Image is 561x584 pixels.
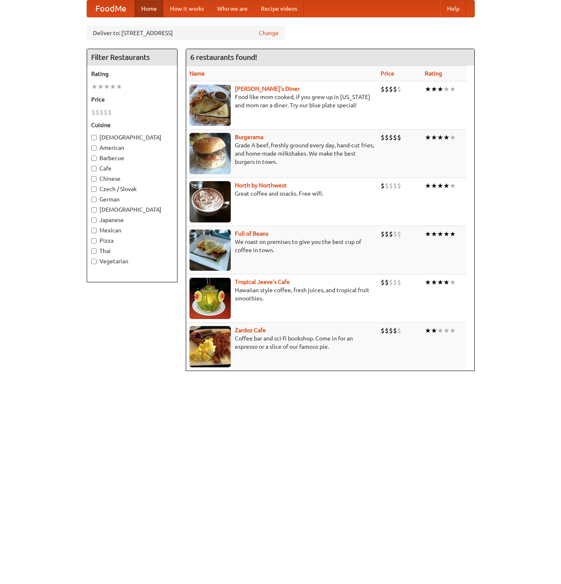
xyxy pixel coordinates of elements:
[189,133,231,174] img: burgerama.jpg
[381,326,385,335] li: $
[450,326,456,335] li: ★
[385,278,389,287] li: $
[91,226,173,234] label: Mexican
[189,334,374,351] p: Coffee bar and sci-fi bookshop. Come in for an espresso or a slice of our famous pie.
[437,326,443,335] li: ★
[91,197,97,202] input: German
[385,85,389,94] li: $
[91,238,97,244] input: Pizza
[91,108,95,117] li: $
[95,108,99,117] li: $
[431,229,437,239] li: ★
[450,229,456,239] li: ★
[189,189,374,198] p: Great coffee and snacks. Free wifi.
[235,327,266,333] a: Zardoz Cafe
[211,0,254,17] a: Who we are
[425,133,431,142] li: ★
[431,181,437,190] li: ★
[443,85,450,94] li: ★
[259,29,279,37] a: Change
[190,53,257,61] ng-pluralize: 6 restaurants found!
[254,0,304,17] a: Recipe videos
[91,145,97,151] input: American
[397,229,401,239] li: $
[450,85,456,94] li: ★
[235,134,263,140] a: Burgerama
[389,229,393,239] li: $
[397,181,401,190] li: $
[389,85,393,94] li: $
[385,326,389,335] li: $
[91,207,97,213] input: [DEMOGRAPHIC_DATA]
[91,121,173,129] h5: Cuisine
[91,175,173,183] label: Chinese
[381,181,385,190] li: $
[443,229,450,239] li: ★
[99,108,104,117] li: $
[381,133,385,142] li: $
[91,228,97,233] input: Mexican
[393,229,397,239] li: $
[389,326,393,335] li: $
[381,70,394,77] a: Price
[389,278,393,287] li: $
[443,133,450,142] li: ★
[91,156,97,161] input: Barbecue
[189,238,374,254] p: We roast on premises to give you the best cup of coffee in town.
[91,248,97,254] input: Thai
[189,93,374,109] p: Food like mom cooked, if you grew up in [US_STATE] and mom ran a diner. Try our blue plate special!
[97,82,104,91] li: ★
[235,279,290,285] a: Tropical Jeeve's Cafe
[91,82,97,91] li: ★
[425,229,431,239] li: ★
[235,182,287,189] a: North by Northwest
[91,133,173,142] label: [DEMOGRAPHIC_DATA]
[189,278,231,319] img: jeeves.jpg
[91,236,173,245] label: Pizza
[397,278,401,287] li: $
[450,133,456,142] li: ★
[91,216,173,224] label: Japanese
[431,133,437,142] li: ★
[437,85,443,94] li: ★
[425,326,431,335] li: ★
[389,181,393,190] li: $
[91,259,97,264] input: Vegetarian
[91,95,173,104] h5: Price
[385,133,389,142] li: $
[104,108,108,117] li: $
[87,0,135,17] a: FoodMe
[163,0,211,17] a: How it works
[381,278,385,287] li: $
[450,181,456,190] li: ★
[91,154,173,162] label: Barbecue
[397,133,401,142] li: $
[381,229,385,239] li: $
[235,85,300,92] a: [PERSON_NAME]'s Diner
[425,85,431,94] li: ★
[189,326,231,367] img: zardoz.jpg
[425,181,431,190] li: ★
[443,181,450,190] li: ★
[393,181,397,190] li: $
[116,82,122,91] li: ★
[91,247,173,255] label: Thai
[393,278,397,287] li: $
[431,278,437,287] li: ★
[443,278,450,287] li: ★
[437,278,443,287] li: ★
[104,82,110,91] li: ★
[135,0,163,17] a: Home
[381,85,385,94] li: $
[189,181,231,222] img: north.jpg
[437,229,443,239] li: ★
[91,187,97,192] input: Czech / Slovak
[189,229,231,271] img: beans.jpg
[385,229,389,239] li: $
[108,108,112,117] li: $
[91,218,97,223] input: Japanese
[87,26,285,40] div: Deliver to: [STREET_ADDRESS]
